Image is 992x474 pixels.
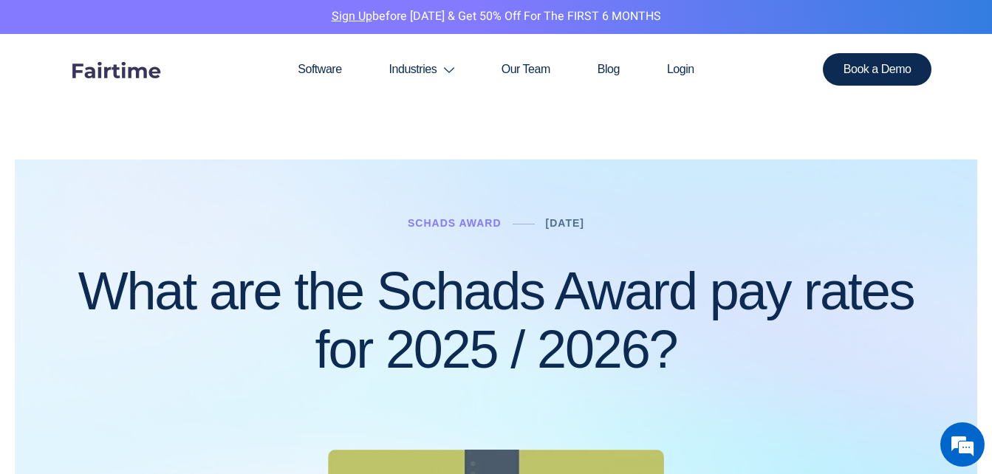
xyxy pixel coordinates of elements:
a: Blog [574,34,643,105]
a: [DATE] [546,217,584,229]
span: We're online! [86,142,204,292]
textarea: Type your message and hit 'Enter' [7,317,281,368]
a: Our Team [478,34,574,105]
a: Sign Up [332,7,372,25]
div: Chat with us now [77,83,248,102]
p: before [DATE] & Get 50% Off for the FIRST 6 MONTHS [11,7,981,27]
span: Book a Demo [844,63,911,75]
h1: What are the Schads Award pay rates for 2025 / 2026? [61,262,932,379]
a: Login [643,34,718,105]
a: Industries [366,34,478,105]
a: Software [274,34,365,105]
a: Book a Demo [823,53,932,86]
a: Schads Award [408,217,502,229]
div: Minimize live chat window [242,7,278,43]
